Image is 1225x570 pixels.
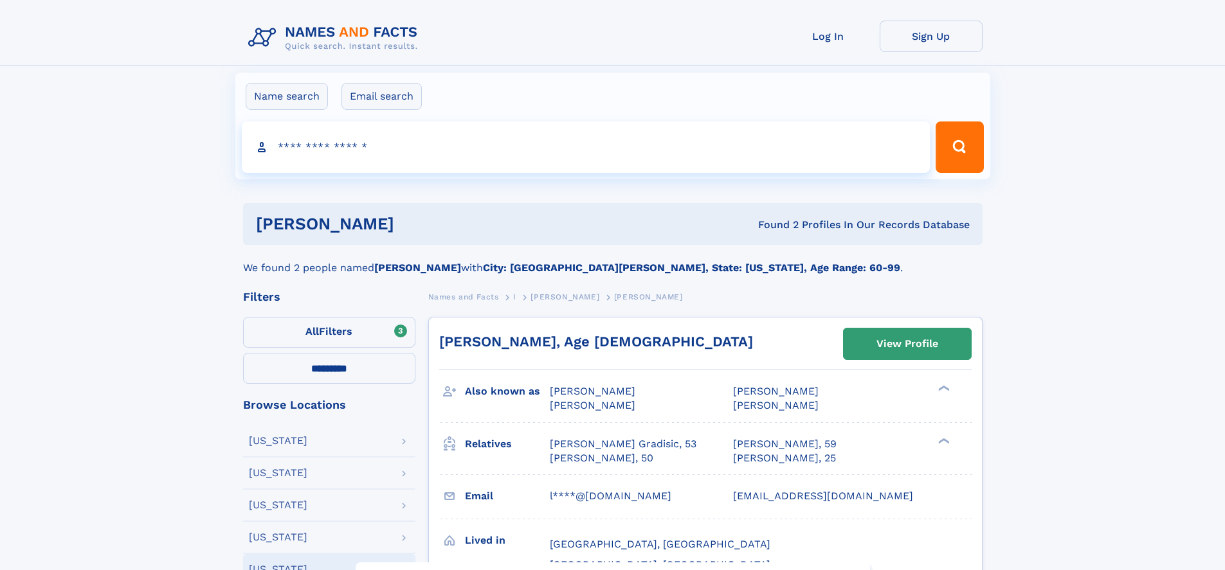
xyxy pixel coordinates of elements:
[243,245,983,276] div: We found 2 people named with .
[550,538,770,550] span: [GEOGRAPHIC_DATA], [GEOGRAPHIC_DATA]
[576,218,970,232] div: Found 2 Profiles In Our Records Database
[305,325,319,337] span: All
[935,436,950,445] div: ❯
[531,292,599,301] span: [PERSON_NAME]
[550,399,635,411] span: [PERSON_NAME]
[614,292,683,301] span: [PERSON_NAME]
[243,291,415,303] div: Filters
[550,385,635,397] span: [PERSON_NAME]
[935,384,950,393] div: ❯
[777,21,880,52] a: Log In
[246,83,328,110] label: Name search
[733,399,819,411] span: [PERSON_NAME]
[465,485,550,507] h3: Email
[465,433,550,455] h3: Relatives
[249,500,307,510] div: [US_STATE]
[439,334,753,350] a: [PERSON_NAME], Age [DEMOGRAPHIC_DATA]
[550,437,696,451] a: [PERSON_NAME] Gradisic, 53
[243,21,428,55] img: Logo Names and Facts
[513,292,516,301] span: I
[243,399,415,411] div: Browse Locations
[465,530,550,551] h3: Lived in
[733,451,836,465] a: [PERSON_NAME], 25
[880,21,983,52] a: Sign Up
[483,262,900,274] b: City: [GEOGRAPHIC_DATA][PERSON_NAME], State: [US_STATE], Age Range: 60-99
[374,262,461,274] b: [PERSON_NAME]
[733,437,837,451] a: [PERSON_NAME], 59
[256,216,576,232] h1: [PERSON_NAME]
[733,385,819,397] span: [PERSON_NAME]
[531,289,599,305] a: [PERSON_NAME]
[249,436,307,446] div: [US_STATE]
[733,490,913,502] span: [EMAIL_ADDRESS][DOMAIN_NAME]
[249,468,307,478] div: [US_STATE]
[513,289,516,305] a: I
[550,451,653,465] a: [PERSON_NAME], 50
[341,83,422,110] label: Email search
[936,121,983,173] button: Search Button
[876,329,938,359] div: View Profile
[465,380,550,402] h3: Also known as
[249,532,307,542] div: [US_STATE]
[844,328,971,359] a: View Profile
[428,289,499,305] a: Names and Facts
[242,121,930,173] input: search input
[243,317,415,348] label: Filters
